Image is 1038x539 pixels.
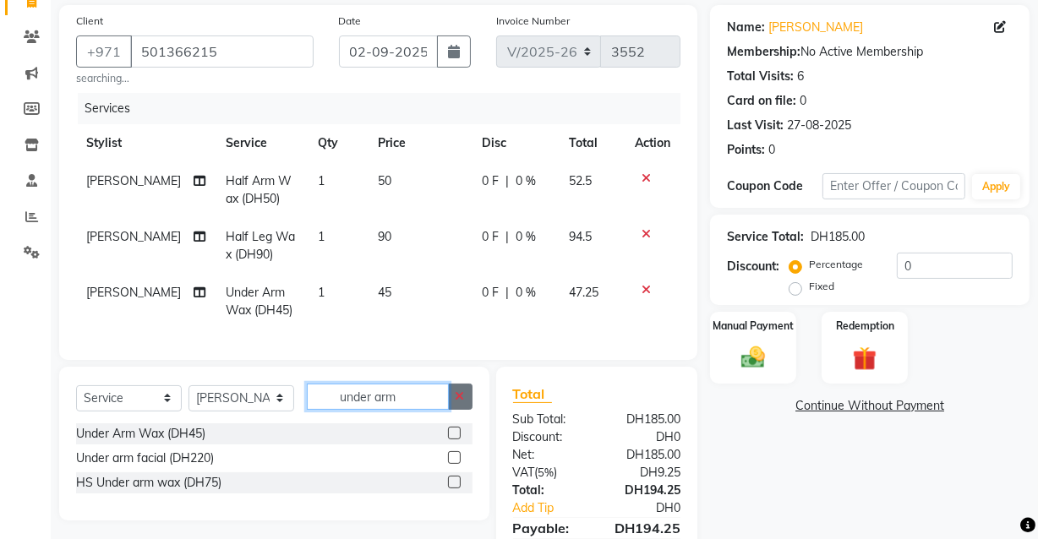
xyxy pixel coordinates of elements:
[570,173,593,188] span: 52.5
[482,284,499,302] span: 0 F
[727,258,779,275] div: Discount:
[570,285,599,300] span: 47.25
[76,474,221,492] div: HS Under arm wax (DH75)
[597,464,693,482] div: DH9.25
[86,229,181,244] span: [PERSON_NAME]
[597,428,693,446] div: DH0
[482,172,499,190] span: 0 F
[513,465,535,480] span: Vat
[727,141,765,159] div: Points:
[500,518,597,538] div: Payable:
[76,14,103,29] label: Client
[513,385,552,403] span: Total
[226,229,295,262] span: Half Leg Wax (DH90)
[308,124,369,162] th: Qty
[516,172,536,190] span: 0 %
[560,124,626,162] th: Total
[78,93,693,124] div: Services
[727,92,796,110] div: Card on file:
[505,228,509,246] span: |
[570,229,593,244] span: 94.5
[597,518,693,538] div: DH194.25
[597,411,693,428] div: DH185.00
[713,397,1026,415] a: Continue Without Payment
[845,344,884,373] img: _gift.svg
[727,19,765,36] div: Name:
[787,117,851,134] div: 27-08-2025
[727,177,822,195] div: Coupon Code
[505,284,509,302] span: |
[226,173,292,206] span: Half Arm Wax (DH50)
[809,279,834,294] label: Fixed
[727,68,794,85] div: Total Visits:
[768,19,863,36] a: [PERSON_NAME]
[472,124,559,162] th: Disc
[625,124,680,162] th: Action
[318,285,325,300] span: 1
[822,173,965,199] input: Enter Offer / Coupon Code
[727,43,800,61] div: Membership:
[76,124,216,162] th: Stylist
[613,499,693,517] div: DH0
[797,68,804,85] div: 6
[734,344,773,372] img: _cash.svg
[500,482,597,499] div: Total:
[809,257,863,272] label: Percentage
[516,228,536,246] span: 0 %
[378,285,391,300] span: 45
[76,35,132,68] button: +971
[496,14,570,29] label: Invoice Number
[482,228,499,246] span: 0 F
[339,14,362,29] label: Date
[713,318,794,334] label: Manual Payment
[800,92,806,110] div: 0
[216,124,307,162] th: Service
[836,318,894,334] label: Redemption
[86,173,181,188] span: [PERSON_NAME]
[768,141,775,159] div: 0
[972,174,1020,199] button: Apply
[727,228,804,246] div: Service Total:
[318,173,325,188] span: 1
[500,464,597,482] div: ( )
[130,35,314,68] input: Search by Name/Mobile/Email/Code
[378,229,391,244] span: 90
[76,449,214,467] div: Under arm facial (DH220)
[307,384,449,410] input: Search or Scan
[597,446,693,464] div: DH185.00
[500,499,613,517] a: Add Tip
[318,229,325,244] span: 1
[727,117,784,134] div: Last Visit:
[538,465,555,479] span: 5%
[378,173,391,188] span: 50
[516,284,536,302] span: 0 %
[811,228,865,246] div: DH185.00
[368,124,472,162] th: Price
[505,172,509,190] span: |
[226,285,292,318] span: Under Arm Wax (DH45)
[500,411,597,428] div: Sub Total:
[76,71,314,86] small: searching...
[597,482,693,499] div: DH194.25
[86,285,181,300] span: [PERSON_NAME]
[727,43,1013,61] div: No Active Membership
[500,446,597,464] div: Net:
[500,428,597,446] div: Discount:
[76,425,205,443] div: Under Arm Wax (DH45)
